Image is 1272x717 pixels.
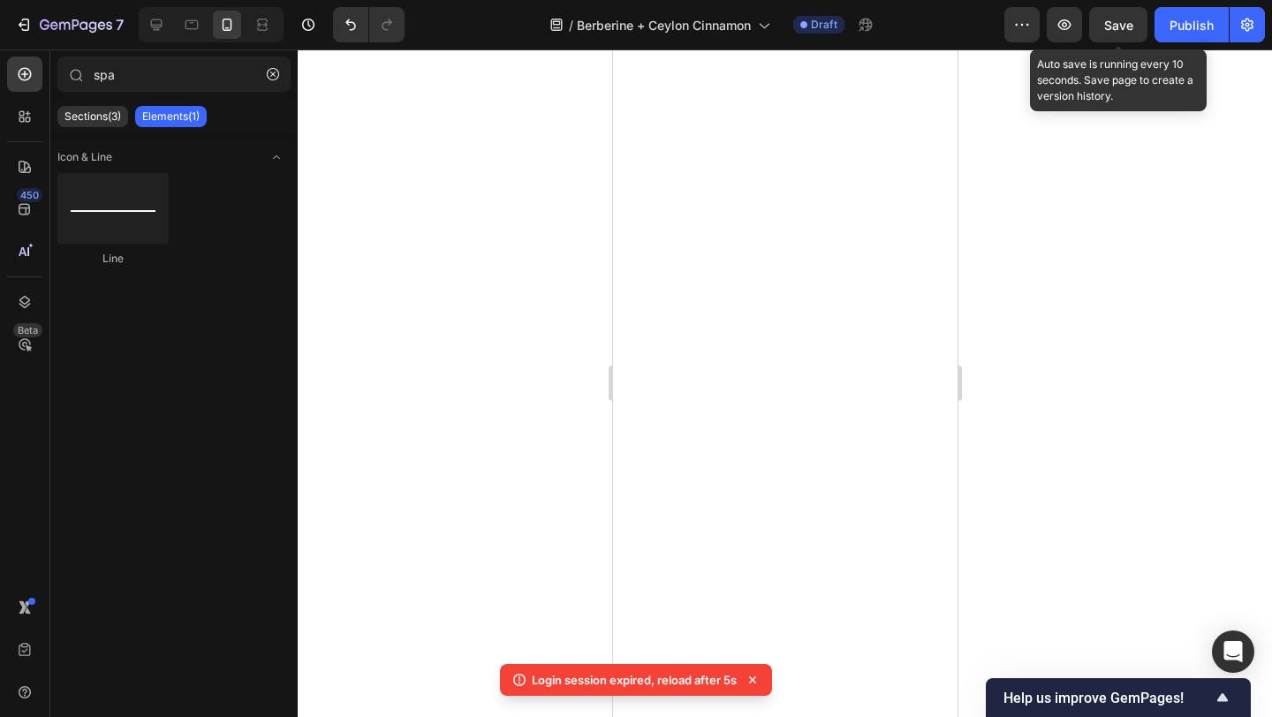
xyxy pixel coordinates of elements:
[57,57,291,92] input: Search Sections & Elements
[142,109,200,124] p: Elements(1)
[13,323,42,337] div: Beta
[613,49,958,717] iframe: Design area
[262,143,291,171] span: Toggle open
[1003,687,1233,708] button: Show survey - Help us improve GemPages!
[1212,630,1254,673] div: Open Intercom Messenger
[811,17,837,33] span: Draft
[1170,16,1214,34] div: Publish
[57,251,169,267] div: Line
[569,16,573,34] span: /
[1155,7,1229,42] button: Publish
[116,14,124,35] p: 7
[532,671,737,689] p: Login session expired, reload after 5s
[333,7,405,42] div: Undo/Redo
[577,16,751,34] span: Berberine + Ceylon Cinnamon
[57,149,112,165] span: Icon & Line
[1089,7,1147,42] button: Save
[7,7,132,42] button: 7
[1003,690,1212,706] span: Help us improve GemPages!
[64,109,121,124] p: Sections(3)
[17,188,42,202] div: 450
[1104,18,1133,33] span: Save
